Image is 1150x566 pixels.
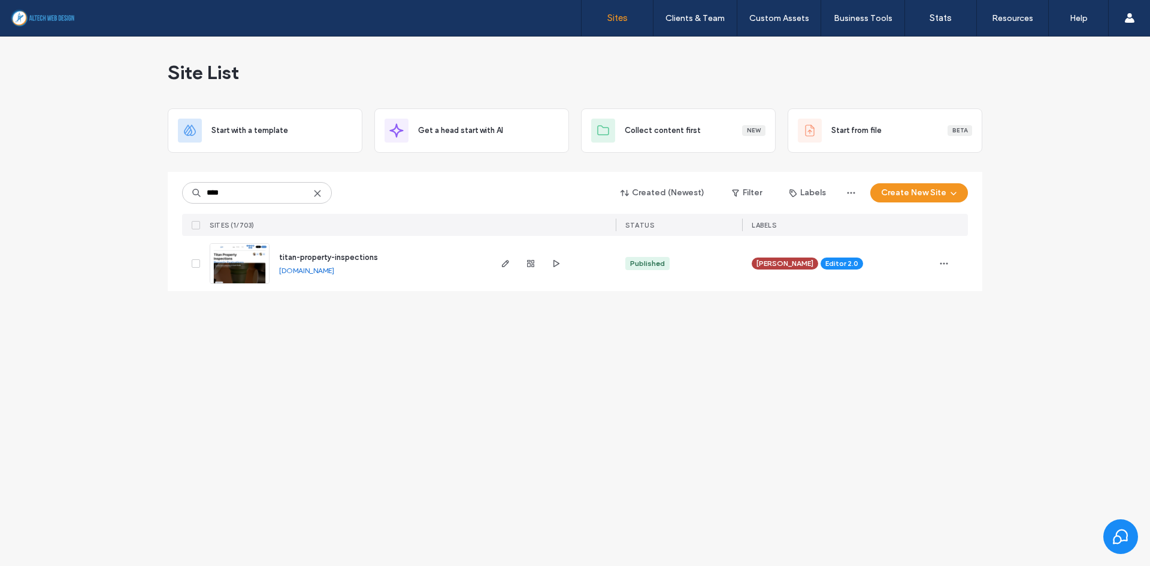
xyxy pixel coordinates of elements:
[742,125,765,136] div: New
[581,108,776,153] div: Collect content firstNew
[825,258,858,269] span: Editor 2.0
[831,125,882,137] span: Start from file
[752,221,776,229] span: LABELS
[948,125,972,136] div: Beta
[211,125,288,137] span: Start with a template
[607,13,628,23] label: Sites
[779,183,837,202] button: Labels
[279,253,378,262] a: titan-property-inspections
[788,108,982,153] div: Start from fileBeta
[756,258,813,269] span: [PERSON_NAME]
[279,266,334,275] a: [DOMAIN_NAME]
[992,13,1033,23] label: Resources
[418,125,503,137] span: Get a head start with AI
[720,183,774,202] button: Filter
[749,13,809,23] label: Custom Assets
[210,221,255,229] span: SITES (1/703)
[930,13,952,23] label: Stats
[168,60,239,84] span: Site List
[168,108,362,153] div: Start with a template
[374,108,569,153] div: Get a head start with AI
[1070,13,1088,23] label: Help
[625,125,701,137] span: Collect content first
[610,183,715,202] button: Created (Newest)
[630,258,665,269] div: Published
[870,183,968,202] button: Create New Site
[834,13,892,23] label: Business Tools
[625,221,654,229] span: STATUS
[665,13,725,23] label: Clients & Team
